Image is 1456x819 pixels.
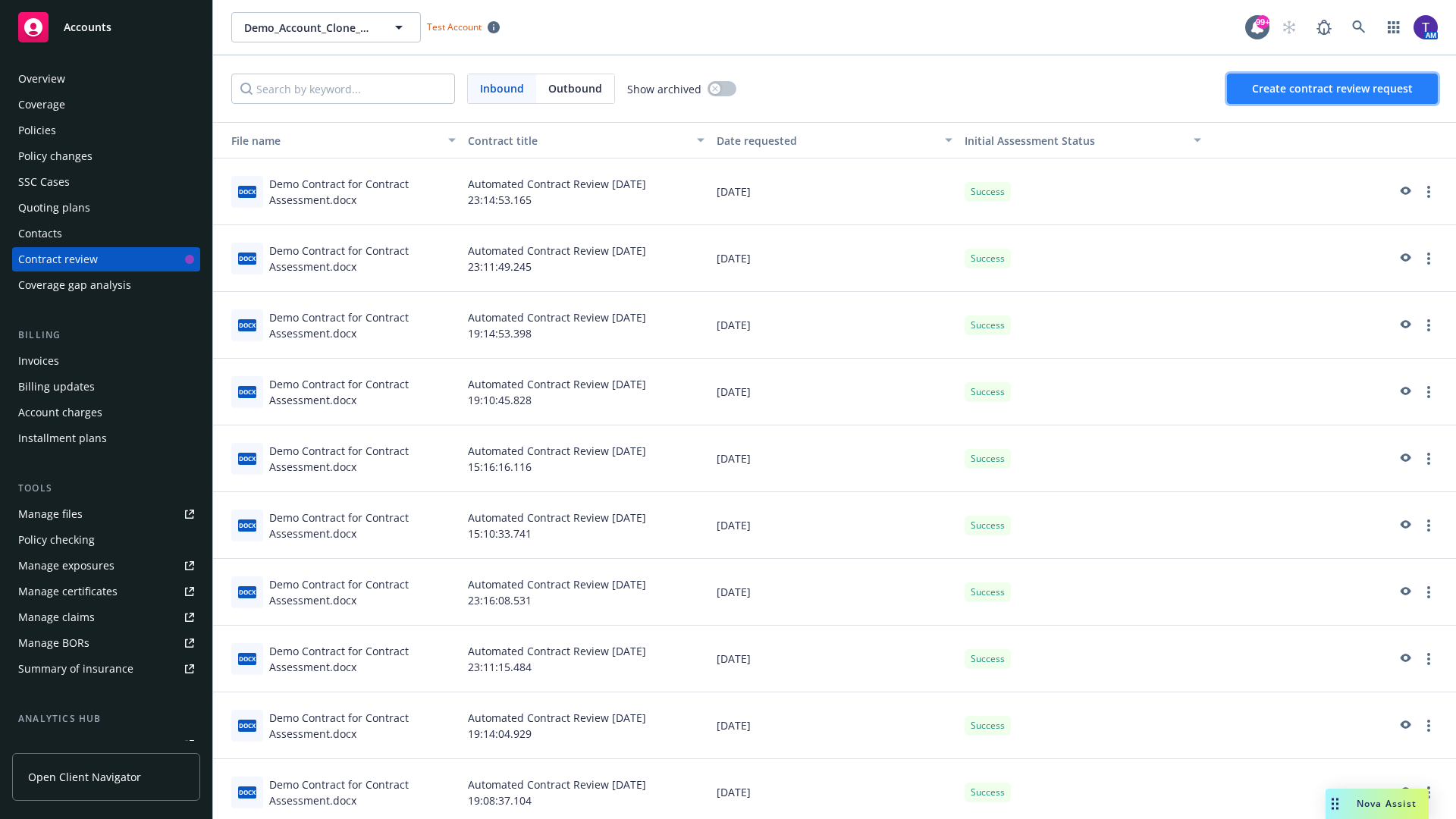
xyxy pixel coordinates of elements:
div: Automated Contract Review [DATE] 19:10:45.828 [462,359,711,425]
div: [DATE] [711,158,959,225]
div: Manage exposures [18,554,115,578]
a: preview [1395,316,1414,334]
span: docx [238,786,256,798]
a: Coverage [12,93,200,117]
div: Automated Contract Review [DATE] 23:11:49.245 [462,225,711,292]
div: Toggle SortBy [219,133,439,149]
button: Contract title [462,122,711,158]
div: Automated Contract Review [DATE] 23:11:15.484 [462,626,711,692]
div: Loss summary generator [18,733,144,757]
div: Automated Contract Review [DATE] 15:16:16.116 [462,425,711,492]
a: Contract review [12,247,200,271]
div: Invoices [18,349,59,373]
div: Billing [12,328,200,343]
span: Initial Assessment Status [965,133,1095,148]
a: more [1420,516,1438,535]
span: docx [238,253,256,264]
a: Loss summary generator [12,733,200,757]
div: Demo Contract for Contract Assessment.docx [269,710,456,742]
div: Manage files [18,502,83,526]
span: Outbound [548,80,602,96]
span: Success [971,385,1005,399]
span: Success [971,252,1005,265]
span: Demo_Account_Clone_QA_CR_Tests_Demo [244,20,375,36]
div: 99+ [1256,15,1269,29]
a: Policies [12,118,200,143]
div: Demo Contract for Contract Assessment.docx [269,376,456,408]
button: Create contract review request [1227,74,1438,104]
a: preview [1395,183,1414,201]
a: Summary of insurance [12,657,200,681]
a: Manage claims [12,605,200,629]
a: Switch app [1379,12,1409,42]
div: Contract title [468,133,688,149]
div: Automated Contract Review [DATE] 19:14:04.929 [462,692,711,759]
span: docx [238,453,256,464]
div: [DATE] [711,559,959,626]
div: Automated Contract Review [DATE] 19:14:53.398 [462,292,711,359]
div: Demo Contract for Contract Assessment.docx [269,510,456,541]
div: Policies [18,118,56,143]
div: Demo Contract for Contract Assessment.docx [269,443,456,475]
div: Quoting plans [18,196,90,220]
div: [DATE] [711,492,959,559]
span: Inbound [468,74,536,103]
span: docx [238,653,256,664]
span: Success [971,652,1005,666]
a: Invoices [12,349,200,373]
a: Policy checking [12,528,200,552]
div: Demo Contract for Contract Assessment.docx [269,576,456,608]
div: Account charges [18,400,102,425]
span: Test Account [421,19,506,35]
a: preview [1395,583,1414,601]
div: Demo Contract for Contract Assessment.docx [269,176,456,208]
div: [DATE] [711,626,959,692]
div: Automated Contract Review [DATE] 15:10:33.741 [462,492,711,559]
a: Quoting plans [12,196,200,220]
div: Demo Contract for Contract Assessment.docx [269,309,456,341]
span: Success [971,585,1005,599]
div: Demo Contract for Contract Assessment.docx [269,777,456,808]
a: more [1420,450,1438,468]
input: Search by keyword... [231,74,455,104]
span: Success [971,719,1005,733]
div: [DATE] [711,225,959,292]
span: docx [238,186,256,197]
div: Demo Contract for Contract Assessment.docx [269,643,456,675]
div: File name [219,133,439,149]
a: preview [1395,717,1414,735]
div: Date requested [717,133,937,149]
a: Manage files [12,502,200,526]
div: Manage BORs [18,631,89,655]
button: Nova Assist [1326,789,1429,819]
div: [DATE] [711,359,959,425]
div: Contacts [18,221,62,246]
span: docx [238,519,256,531]
div: Summary of insurance [18,657,133,681]
a: preview [1395,516,1414,535]
span: Inbound [480,80,524,96]
a: Accounts [12,6,200,49]
a: Billing updates [12,375,200,399]
a: more [1420,183,1438,201]
a: more [1420,316,1438,334]
a: Manage exposures [12,554,200,578]
button: Demo_Account_Clone_QA_CR_Tests_Demo [231,12,421,42]
div: Coverage [18,93,65,117]
div: Automated Contract Review [DATE] 23:16:08.531 [462,559,711,626]
div: Analytics hub [12,711,200,726]
span: Test Account [427,20,482,33]
div: Manage certificates [18,579,118,604]
div: [DATE] [711,292,959,359]
span: Accounts [64,21,111,33]
span: Success [971,452,1005,466]
a: more [1420,583,1438,601]
div: Drag to move [1326,789,1345,819]
span: Create contract review request [1252,81,1413,96]
span: Success [971,519,1005,532]
a: SSC Cases [12,170,200,194]
span: Success [971,318,1005,332]
a: preview [1395,450,1414,468]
